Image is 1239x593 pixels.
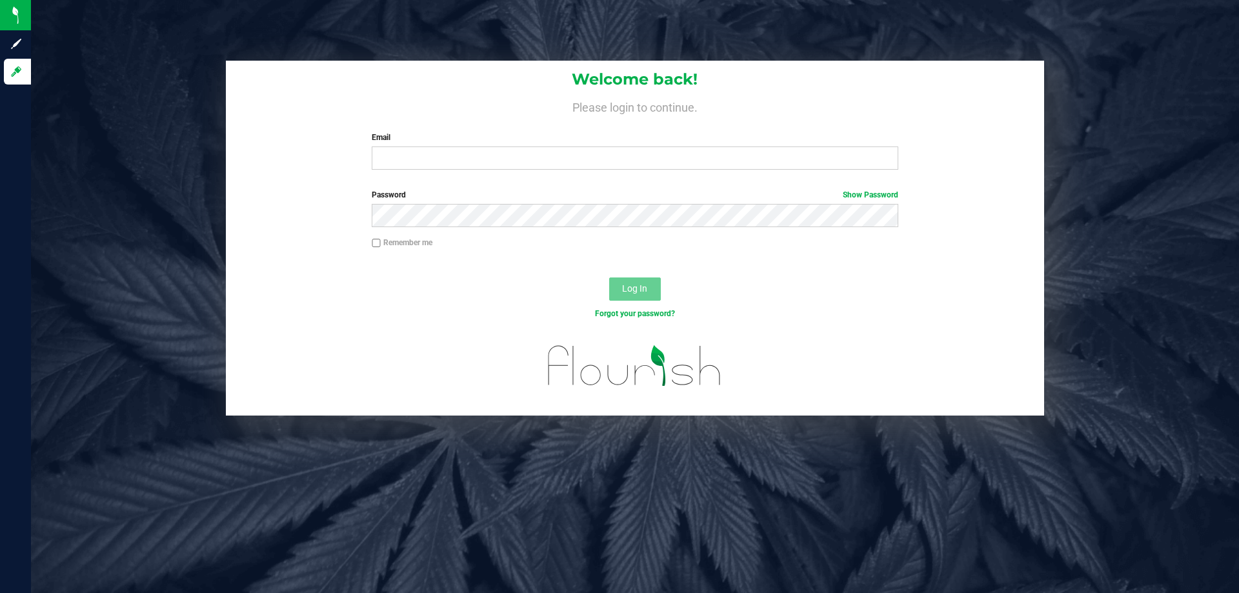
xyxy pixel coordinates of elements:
[226,71,1044,88] h1: Welcome back!
[532,333,737,399] img: flourish_logo.svg
[10,37,23,50] inline-svg: Sign up
[10,65,23,78] inline-svg: Log in
[372,190,406,199] span: Password
[372,239,381,248] input: Remember me
[372,237,432,248] label: Remember me
[226,98,1044,114] h4: Please login to continue.
[595,309,675,318] a: Forgot your password?
[622,283,647,294] span: Log In
[843,190,898,199] a: Show Password
[372,132,898,143] label: Email
[609,277,661,301] button: Log In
